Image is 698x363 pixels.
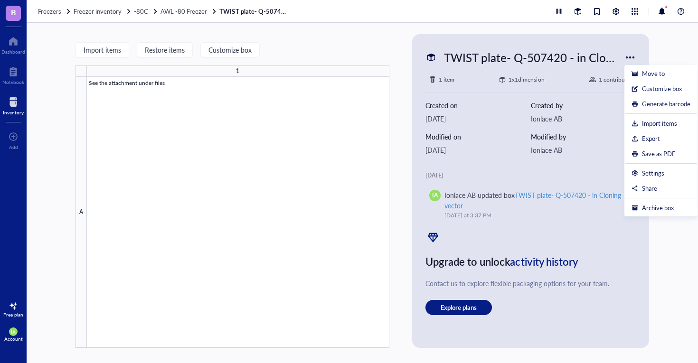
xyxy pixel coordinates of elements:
[531,145,636,155] div: Ionlace AB
[425,100,531,111] div: Created on
[441,303,477,312] span: Explore plans
[74,7,132,16] a: Freezer inventory
[444,190,622,210] div: TWIST plate- Q-507420 - in Cloning vector
[432,191,438,200] span: IA
[38,7,61,16] span: Freezers
[531,100,636,111] div: Created by
[1,49,25,55] div: Dashboard
[145,46,185,54] span: Restore items
[38,7,72,16] a: Freezers
[200,42,260,57] button: Customize box
[509,75,544,84] div: 1 x 1 dimension
[75,42,129,57] button: Import items
[444,190,625,211] div: Ionlace AB updated box
[425,145,531,155] div: [DATE]
[439,75,454,84] div: 1 item
[134,7,148,16] span: -80C
[3,110,24,115] div: Inventory
[425,186,636,224] a: IAIonlace AB updated boxTWIST plate- Q-507420 - in Cloning vector[DATE] at 3:37 PM
[75,77,87,348] div: A
[84,46,121,54] span: Import items
[1,34,25,55] a: Dashboard
[444,211,625,220] div: [DATE] at 3:37 PM
[11,329,16,335] span: IA
[425,131,531,142] div: Modified on
[208,46,252,54] span: Customize box
[440,47,625,67] div: TWIST plate- Q-507420 - in Cloning vector
[425,113,531,124] div: [DATE]
[134,7,217,16] a: -80CAWL -80 Freezer
[137,42,193,57] button: Restore items
[510,254,578,269] span: activity history
[4,336,23,342] div: Account
[9,144,18,150] div: Add
[425,300,636,315] a: Explore plans
[236,65,239,77] div: 1
[425,171,636,180] div: [DATE]
[160,7,207,16] span: AWL -80 Freezer
[3,312,23,317] div: Free plan
[11,6,16,18] span: B
[219,7,291,16] a: TWIST plate- Q-507420 - in Cloning vector
[531,113,636,124] div: Ionlace AB
[425,300,492,315] button: Explore plans
[599,75,632,84] div: 1 contributor
[3,94,24,115] a: Inventory
[2,64,24,85] a: Notebook
[531,131,636,142] div: Modified by
[2,79,24,85] div: Notebook
[425,278,636,289] div: Contact us to explore flexible packaging options for your team.
[425,252,636,270] div: Upgrade to unlock
[74,7,122,16] span: Freezer inventory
